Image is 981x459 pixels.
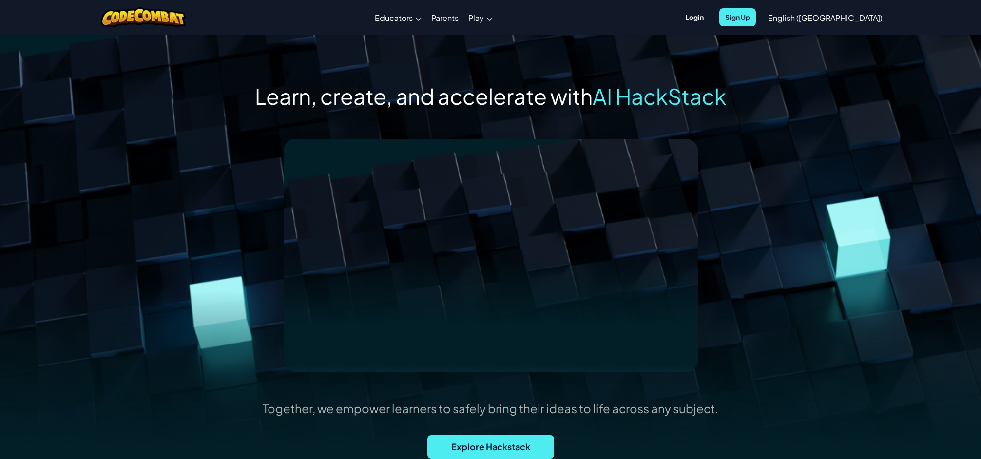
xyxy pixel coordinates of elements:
span: English ([GEOGRAPHIC_DATA]) [768,13,883,23]
span: Educators [375,13,413,23]
button: Explore Hackstack [427,435,554,459]
span: Play [468,13,484,23]
a: Play [463,4,498,31]
button: Sign Up [719,8,756,26]
a: Educators [370,4,426,31]
button: Login [679,8,710,26]
span: AI HackStack [593,82,726,110]
a: Parents [426,4,463,31]
p: Together, we empower learners to safely bring their ideas to life across any subject. [263,401,718,416]
span: Learn, create, and accelerate with [255,82,593,110]
img: CodeCombat logo [101,7,186,27]
a: English ([GEOGRAPHIC_DATA]) [763,4,887,31]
